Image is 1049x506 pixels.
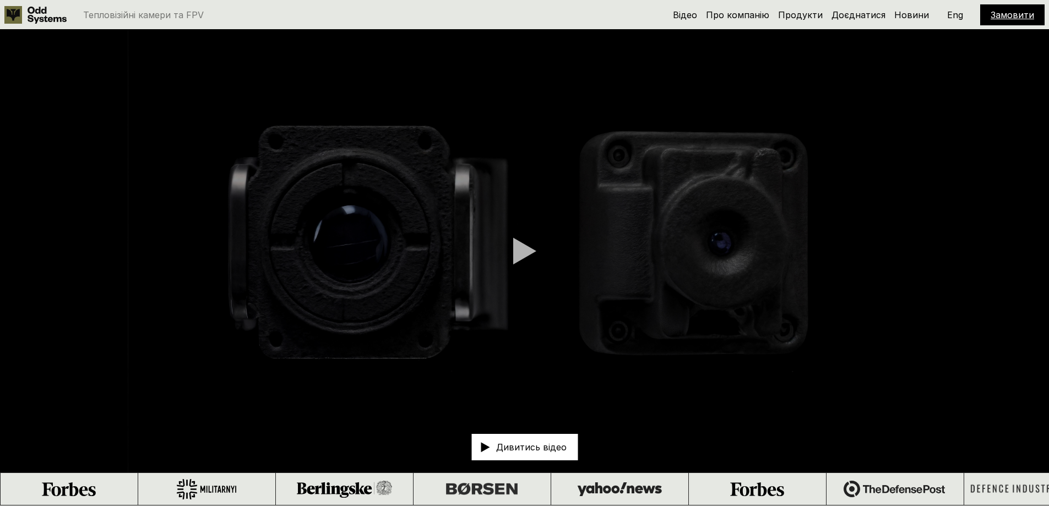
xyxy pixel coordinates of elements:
p: Тепловізійні камери та FPV [83,10,204,19]
p: Дивитись відео [496,443,567,451]
a: Відео [673,9,697,20]
a: Замовити [991,9,1034,20]
a: Про компанію [706,9,769,20]
a: Доєднатися [831,9,885,20]
a: Новини [894,9,929,20]
a: Продукти [778,9,823,20]
p: Eng [947,10,963,19]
